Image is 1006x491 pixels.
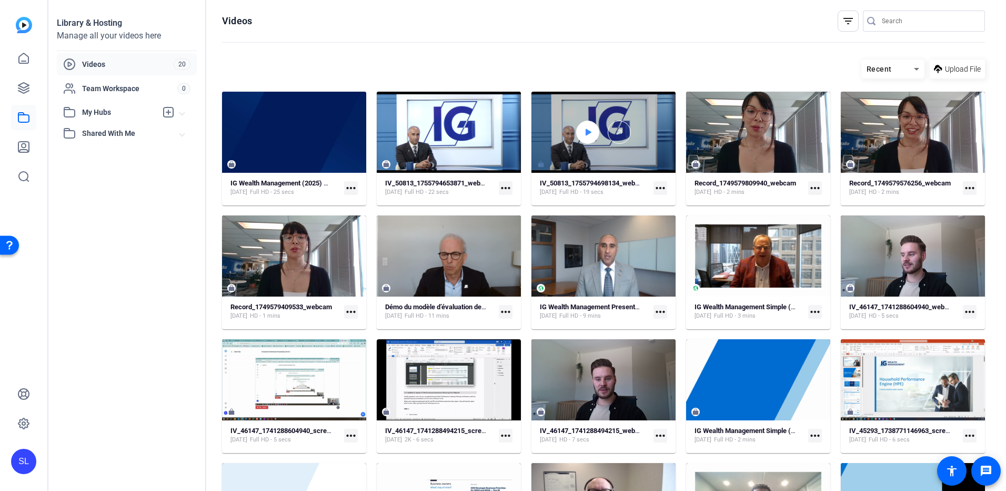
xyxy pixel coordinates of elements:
[230,427,334,435] strong: IV_46147_1741288604940_screen
[869,312,899,320] span: HD - 5 secs
[250,188,294,197] span: Full HD - 25 secs
[930,60,985,78] button: Upload File
[230,312,247,320] span: [DATE]
[849,188,866,197] span: [DATE]
[230,436,247,444] span: [DATE]
[405,312,449,320] span: Full HD - 11 mins
[11,449,36,474] div: SL
[540,312,557,320] span: [DATE]
[540,179,648,187] strong: IV_50813_1755794698134_webcam
[230,188,247,197] span: [DATE]
[82,59,174,70] span: Videos
[385,436,402,444] span: [DATE]
[250,436,291,444] span: Full HD - 5 secs
[540,303,649,320] a: IG Wealth Management Presentation (46381)[DATE]Full HD - 9 mins
[57,123,197,144] mat-expansion-panel-header: Shared With Me
[945,64,981,75] span: Upload File
[849,427,959,444] a: IV_45293_1738771146963_screen[DATE]Full HD - 6 secs
[842,15,854,27] mat-icon: filter_list
[963,305,977,319] mat-icon: more_horiz
[540,179,649,197] a: IV_50813_1755794698134_webcam[DATE]Full HD - 19 secs
[385,188,402,197] span: [DATE]
[344,181,358,195] mat-icon: more_horiz
[177,83,190,94] span: 0
[230,179,340,197] a: IG Wealth Management (2025) Simple (50813)[DATE]Full HD - 25 secs
[963,181,977,195] mat-icon: more_horiz
[540,427,649,444] a: IV_46147_1741288494215_webcam[DATE]HD - 7 secs
[57,30,197,42] div: Manage all your videos here
[540,427,648,435] strong: IV_46147_1741288494215_webcam
[867,65,892,73] span: Recent
[695,179,796,187] strong: Record_1749579809940_webcam
[695,436,711,444] span: [DATE]
[499,305,512,319] mat-icon: more_horiz
[714,312,756,320] span: Full HD - 3 mins
[695,179,804,197] a: Record_1749579809940_webcam[DATE]HD - 2 mins
[714,436,756,444] span: Full HD - 2 mins
[344,429,358,443] mat-icon: more_horiz
[82,83,177,94] span: Team Workspace
[385,303,495,320] a: Démo du modèle d’évaluation de candidature[DATE]Full HD - 11 mins
[653,181,667,195] mat-icon: more_horiz
[385,179,494,187] strong: IV_50813_1755794653871_webcam
[344,305,358,319] mat-icon: more_horiz
[230,179,369,187] strong: IG Wealth Management (2025) Simple (50813)
[695,188,711,197] span: [DATE]
[230,427,340,444] a: IV_46147_1741288604940_screen[DATE]Full HD - 5 secs
[16,17,32,33] img: blue-gradient.svg
[540,303,675,311] strong: IG Wealth Management Presentation (46381)
[385,303,519,311] strong: Démo du modèle d’évaluation de candidature
[963,429,977,443] mat-icon: more_horiz
[250,312,280,320] span: HD - 1 mins
[559,312,601,320] span: Full HD - 9 mins
[385,179,495,197] a: IV_50813_1755794653871_webcam[DATE]Full HD - 22 secs
[849,436,866,444] span: [DATE]
[385,427,489,435] strong: IV_46147_1741288494215_screen
[849,303,958,311] strong: IV_46147_1741288604940_webcam
[405,188,449,197] span: Full HD - 22 secs
[849,179,959,197] a: Record_1749579576256_webcam[DATE]HD - 2 mins
[559,436,589,444] span: HD - 7 secs
[849,427,953,435] strong: IV_45293_1738771146963_screen
[174,58,190,70] span: 20
[385,312,402,320] span: [DATE]
[695,312,711,320] span: [DATE]
[849,303,959,320] a: IV_46147_1741288604940_webcam[DATE]HD - 5 secs
[695,303,812,311] strong: IG Wealth Management Simple (46690)
[980,465,992,477] mat-icon: message
[540,188,557,197] span: [DATE]
[808,305,822,319] mat-icon: more_horiz
[405,436,434,444] span: 2K - 6 secs
[499,429,512,443] mat-icon: more_horiz
[695,303,804,320] a: IG Wealth Management Simple (46690)[DATE]Full HD - 3 mins
[849,312,866,320] span: [DATE]
[808,429,822,443] mat-icon: more_horiz
[849,179,951,187] strong: Record_1749579576256_webcam
[695,427,812,435] strong: IG Wealth Management Simple (46077)
[882,15,977,27] input: Search
[385,427,495,444] a: IV_46147_1741288494215_screen[DATE]2K - 6 secs
[714,188,745,197] span: HD - 2 mins
[540,436,557,444] span: [DATE]
[653,429,667,443] mat-icon: more_horiz
[82,128,180,139] span: Shared With Me
[230,303,332,311] strong: Record_1749579409533_webcam
[57,102,197,123] mat-expansion-panel-header: My Hubs
[869,436,910,444] span: Full HD - 6 secs
[222,15,252,27] h1: Videos
[230,303,340,320] a: Record_1749579409533_webcam[DATE]HD - 1 mins
[695,427,804,444] a: IG Wealth Management Simple (46077)[DATE]Full HD - 2 mins
[57,17,197,30] div: Library & Hosting
[499,181,512,195] mat-icon: more_horiz
[82,107,157,118] span: My Hubs
[808,181,822,195] mat-icon: more_horiz
[869,188,899,197] span: HD - 2 mins
[559,188,603,197] span: Full HD - 19 secs
[945,465,958,477] mat-icon: accessibility
[653,305,667,319] mat-icon: more_horiz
